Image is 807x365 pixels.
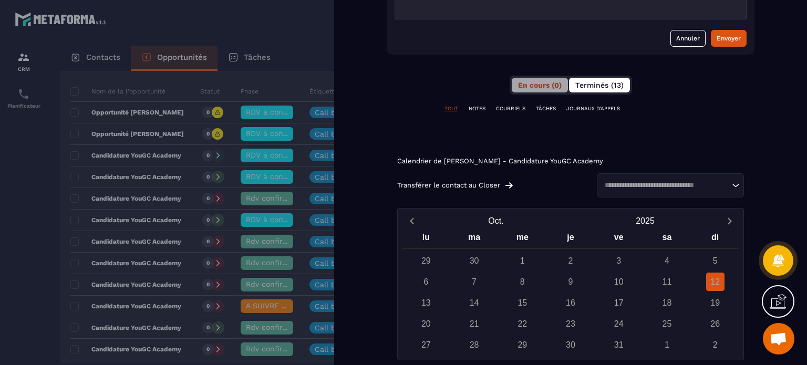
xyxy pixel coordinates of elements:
p: Transférer le contact au Closer [397,181,500,190]
p: TÂCHES [536,105,556,112]
div: 4 [658,252,676,270]
div: 5 [706,252,725,270]
div: ve [595,230,643,248]
div: 12 [706,273,725,291]
div: 3 [609,252,628,270]
div: 6 [417,273,435,291]
button: Previous month [402,214,421,228]
div: 2 [706,336,725,354]
p: NOTES [469,105,485,112]
p: Calendrier de [PERSON_NAME] - Candidature YouGC Academy [397,157,744,165]
div: 28 [465,336,483,354]
div: 27 [417,336,435,354]
div: 26 [706,315,725,333]
div: 18 [658,294,676,312]
div: 22 [513,315,532,333]
div: di [691,230,739,248]
div: 17 [609,294,628,312]
div: 11 [658,273,676,291]
div: 2 [562,252,580,270]
div: 30 [465,252,483,270]
div: 9 [562,273,580,291]
div: 31 [609,336,628,354]
div: 8 [513,273,532,291]
span: Terminés (13) [575,81,624,89]
div: 19 [706,294,725,312]
div: 20 [417,315,435,333]
div: Calendar days [402,252,739,354]
div: Envoyer [717,33,741,44]
div: ma [450,230,499,248]
button: Terminés (13) [569,78,630,92]
div: 24 [609,315,628,333]
button: Next month [720,214,739,228]
button: Annuler [670,30,706,47]
div: 15 [513,294,532,312]
button: Open months overlay [421,212,571,230]
div: sa [643,230,691,248]
button: Envoyer [711,30,747,47]
input: Search for option [601,180,729,191]
p: JOURNAUX D'APPELS [566,105,620,112]
div: 29 [417,252,435,270]
div: 7 [465,273,483,291]
div: 14 [465,294,483,312]
div: 29 [513,336,532,354]
div: Calendar wrapper [402,230,739,354]
div: je [546,230,595,248]
div: Ouvrir le chat [763,323,794,354]
div: 30 [562,336,580,354]
span: En cours (0) [518,81,562,89]
div: 25 [658,315,676,333]
p: COURRIELS [496,105,525,112]
button: En cours (0) [512,78,568,92]
div: 23 [562,315,580,333]
div: 1 [513,252,532,270]
button: Open years overlay [571,212,720,230]
div: me [498,230,546,248]
div: lu [402,230,450,248]
p: TOUT [444,105,458,112]
div: 21 [465,315,483,333]
div: 1 [658,336,676,354]
div: Search for option [597,173,744,197]
div: 16 [562,294,580,312]
div: 10 [609,273,628,291]
div: 13 [417,294,435,312]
